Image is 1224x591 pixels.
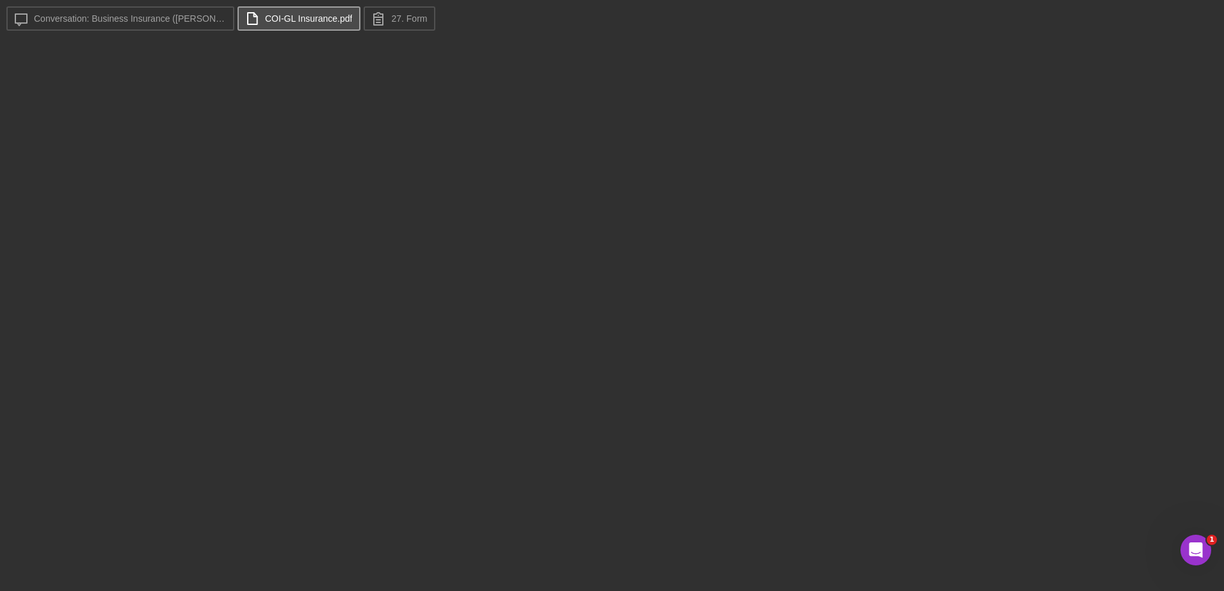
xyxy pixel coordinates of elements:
iframe: Intercom live chat [1180,535,1211,565]
button: 27. Form [364,6,435,31]
label: COI-GL Insurance.pdf [265,13,352,24]
span: 1 [1207,535,1217,545]
label: Conversation: Business Insurance ([PERSON_NAME]) [34,13,226,24]
button: COI-GL Insurance.pdf [238,6,360,31]
label: 27. Form [391,13,427,24]
button: Conversation: Business Insurance ([PERSON_NAME]) [6,6,234,31]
